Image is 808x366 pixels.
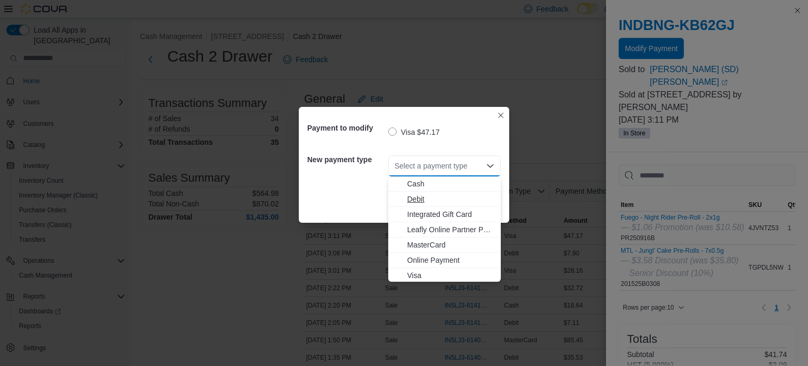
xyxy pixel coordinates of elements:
[494,109,507,122] button: Closes this modal window
[388,253,501,268] button: Online Payment
[486,162,494,170] button: Close list of options
[307,117,386,139] h5: Payment to modify
[388,176,501,283] div: Choose from the following options
[407,255,494,265] span: Online Payment
[407,240,494,250] span: MasterCard
[407,224,494,235] span: Leafly Online Partner Payment
[388,126,440,139] label: Visa $47.17
[388,207,501,222] button: Integrated Gift Card
[388,268,501,283] button: Visa
[388,238,501,253] button: MasterCard
[407,270,494,281] span: Visa
[407,179,494,189] span: Cash
[388,176,501,192] button: Cash
[388,222,501,238] button: Leafly Online Partner Payment
[395,160,396,172] input: Accessible screen reader label
[407,194,494,204] span: Debit
[388,192,501,207] button: Debit
[407,209,494,220] span: Integrated Gift Card
[307,149,386,170] h5: New payment type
